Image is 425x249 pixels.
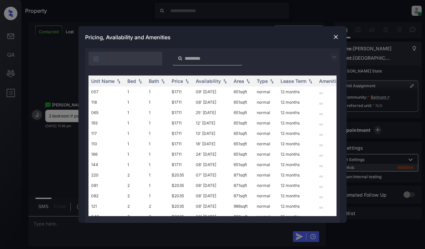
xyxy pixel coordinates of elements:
td: 065 [88,107,125,118]
td: 651 sqft [231,118,254,128]
img: sorting [268,79,275,84]
td: $1711 [169,149,193,159]
div: Bed [127,78,136,84]
td: 081 [88,180,125,191]
td: 12' [DATE] [193,118,231,128]
td: $1711 [169,128,193,139]
td: 13' [DATE] [193,128,231,139]
td: 1 [125,107,146,118]
div: Area [234,78,244,84]
img: sorting [307,79,314,84]
div: Price [172,78,183,84]
td: $2035 [169,170,193,180]
td: normal [254,201,278,211]
td: 2 [125,211,146,222]
td: 1 [146,107,169,118]
td: 1 [146,128,169,139]
td: 12 months [278,107,316,118]
td: 12 months [278,159,316,170]
td: $2035 [169,211,193,222]
td: 871 sqft [231,180,254,191]
td: 12 months [278,118,316,128]
td: 651 sqft [231,139,254,149]
td: 1 [125,149,146,159]
td: 08' [DATE] [193,191,231,201]
td: $2035 [169,180,193,191]
td: 2 [125,191,146,201]
td: 1 [146,97,169,107]
td: 24' [DATE] [193,149,231,159]
td: 144 [88,159,125,170]
img: icon-zuma [178,55,183,61]
div: Bath [149,78,159,84]
td: 1 [125,87,146,97]
td: 1 [146,149,169,159]
td: 1 [146,180,169,191]
td: 12 months [278,97,316,107]
td: 1 [146,191,169,201]
td: 1 [146,170,169,180]
img: sorting [115,79,122,84]
td: normal [254,159,278,170]
div: Lease Term [281,78,306,84]
td: normal [254,87,278,97]
td: 871 sqft [231,191,254,201]
td: 1 [146,118,169,128]
td: 2 [125,170,146,180]
td: $1711 [169,107,193,118]
td: 12 months [278,139,316,149]
img: sorting [245,79,251,84]
td: 651 sqft [231,128,254,139]
td: 1 [125,118,146,128]
td: normal [254,191,278,201]
td: 08' [DATE] [193,180,231,191]
td: 118 [88,97,125,107]
div: Unit Name [91,78,115,84]
td: $1711 [169,87,193,97]
td: 057 [88,87,125,97]
td: 09' [DATE] [193,87,231,97]
td: normal [254,170,278,180]
td: 12 months [278,201,316,211]
td: normal [254,180,278,191]
td: normal [254,107,278,118]
td: normal [254,211,278,222]
td: 12 months [278,128,316,139]
img: sorting [184,79,190,84]
td: 193 [88,118,125,128]
td: 12 months [278,180,316,191]
div: Type [257,78,268,84]
td: normal [254,97,278,107]
td: 1 [125,139,146,149]
td: $1711 [169,97,193,107]
td: 117 [88,128,125,139]
td: normal [254,128,278,139]
td: 12 months [278,211,316,222]
td: normal [254,139,278,149]
td: $1711 [169,159,193,170]
td: 110 [88,139,125,149]
td: $2035 [169,201,193,211]
td: 048 [88,211,125,222]
td: 12 months [278,170,316,180]
img: sorting [160,79,166,84]
img: close [332,34,339,40]
td: 986 sqft [231,201,254,211]
td: 121 [88,201,125,211]
td: 082 [88,191,125,201]
td: 871 sqft [231,170,254,180]
td: 1 [146,87,169,97]
td: 18' [DATE] [193,139,231,149]
td: 1 [125,97,146,107]
td: 12 months [278,87,316,97]
td: 166 [88,149,125,159]
td: 2 [146,201,169,211]
img: icon-zuma [330,53,338,61]
td: 08' [DATE] [193,97,231,107]
td: 08' [DATE] [193,159,231,170]
td: 220 [88,170,125,180]
td: normal [254,118,278,128]
td: 12 months [278,191,316,201]
td: 12 months [278,149,316,159]
td: normal [254,149,278,159]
